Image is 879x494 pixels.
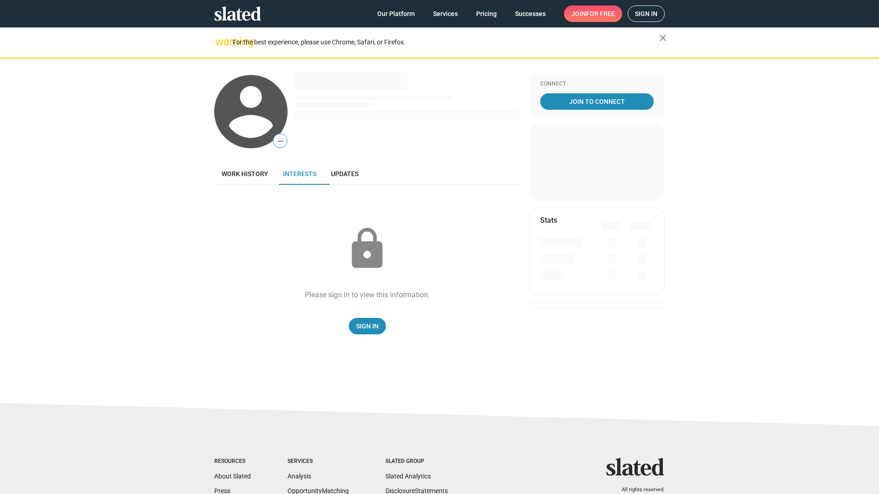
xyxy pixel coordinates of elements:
[344,226,390,272] mat-icon: lock
[433,5,458,22] span: Services
[214,458,251,465] div: Resources
[324,163,366,185] a: Updates
[385,473,431,480] a: Slated Analytics
[214,163,276,185] a: Work history
[571,5,615,22] span: Join
[288,458,349,465] div: Services
[273,135,287,147] span: —
[215,36,226,47] mat-icon: warning
[385,458,448,465] div: Slated Group
[214,473,251,480] a: About Slated
[283,170,316,177] span: Interests
[508,5,553,22] a: Successes
[469,5,504,22] a: Pricing
[540,81,654,88] div: Connect
[657,32,668,43] mat-icon: close
[564,5,622,22] a: Joinfor free
[370,5,422,22] a: Our Platform
[586,5,615,22] span: for free
[476,5,497,22] span: Pricing
[542,93,652,110] span: Join To Connect
[222,170,268,177] span: Work history
[288,473,311,480] a: Analysis
[377,5,415,22] span: Our Platform
[426,5,465,22] a: Services
[356,318,379,334] span: Sign In
[331,170,358,177] span: Updates
[628,5,665,22] a: Sign in
[540,215,557,225] mat-card-title: Stats
[349,318,386,334] a: Sign In
[305,290,430,300] div: Please sign in to view this information.
[540,93,654,110] a: Join To Connect
[276,163,324,185] a: Interests
[233,36,659,48] div: For the best experience, please use Chrome, Safari, or Firefox.
[515,5,546,22] span: Successes
[635,6,657,21] span: Sign in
